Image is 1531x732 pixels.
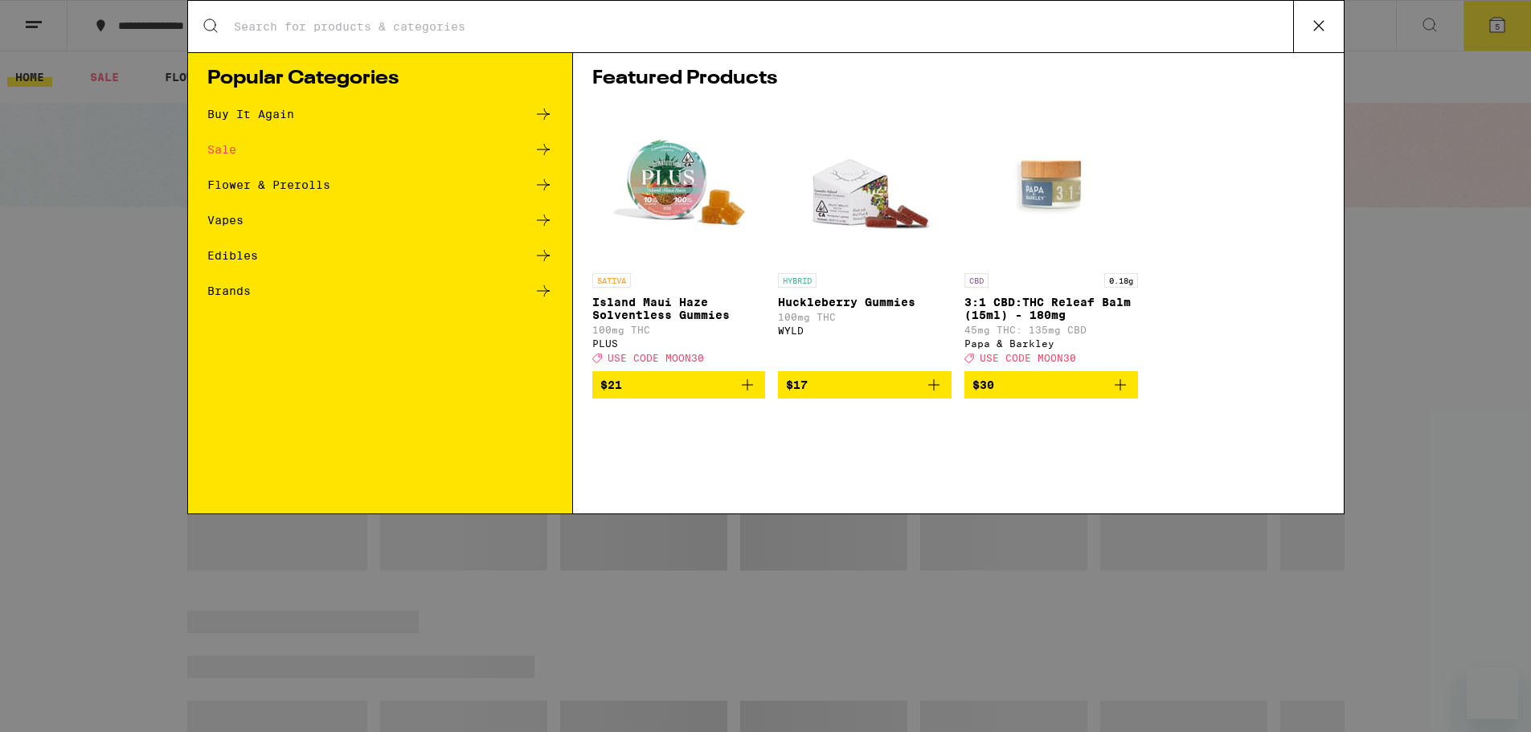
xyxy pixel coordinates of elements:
span: USE CODE MOON30 [980,353,1076,363]
h1: Featured Products [592,69,1324,88]
p: 100mg THC [778,312,952,322]
p: Huckleberry Gummies [778,296,952,309]
button: Add to bag [592,371,766,399]
a: Open page for Huckleberry Gummies from WYLD [778,104,952,371]
span: USE CODE MOON30 [608,353,704,363]
input: Search for products & categories [233,19,1293,34]
a: Open page for 3:1 CBD:THC Releaf Balm (15ml) - 180mg from Papa & Barkley [964,104,1138,371]
div: Vapes [207,215,244,226]
a: Vapes [207,211,553,230]
span: $17 [786,378,808,391]
a: Brands [207,281,553,301]
div: Papa & Barkley [964,338,1138,349]
div: Edibles [207,250,258,261]
div: WYLD [778,325,952,336]
iframe: Button to launch messaging window [1467,668,1518,719]
p: HYBRID [778,273,817,288]
p: 100mg THC [592,325,766,335]
a: Open page for Island Maui Haze Solventless Gummies from PLUS [592,104,766,371]
img: Papa & Barkley - 3:1 CBD:THC Releaf Balm (15ml) - 180mg [971,104,1132,265]
div: Flower & Prerolls [207,179,330,190]
img: PLUS - Island Maui Haze Solventless Gummies [599,104,759,265]
button: Add to bag [964,371,1138,399]
p: CBD [964,273,989,288]
p: 3:1 CBD:THC Releaf Balm (15ml) - 180mg [964,296,1138,321]
img: WYLD - Huckleberry Gummies [784,104,945,265]
a: Buy It Again [207,104,553,124]
div: PLUS [592,338,766,349]
p: 45mg THC: 135mg CBD [964,325,1138,335]
span: $30 [972,378,994,391]
div: Brands [207,285,251,296]
h1: Popular Categories [207,69,553,88]
span: $21 [600,378,622,391]
p: Island Maui Haze Solventless Gummies [592,296,766,321]
button: Add to bag [778,371,952,399]
p: 0.18g [1104,273,1138,288]
div: Buy It Again [207,108,294,120]
div: Sale [207,144,236,155]
a: Sale [207,140,553,159]
p: SATIVA [592,273,631,288]
a: Edibles [207,246,553,265]
a: Flower & Prerolls [207,175,553,194]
